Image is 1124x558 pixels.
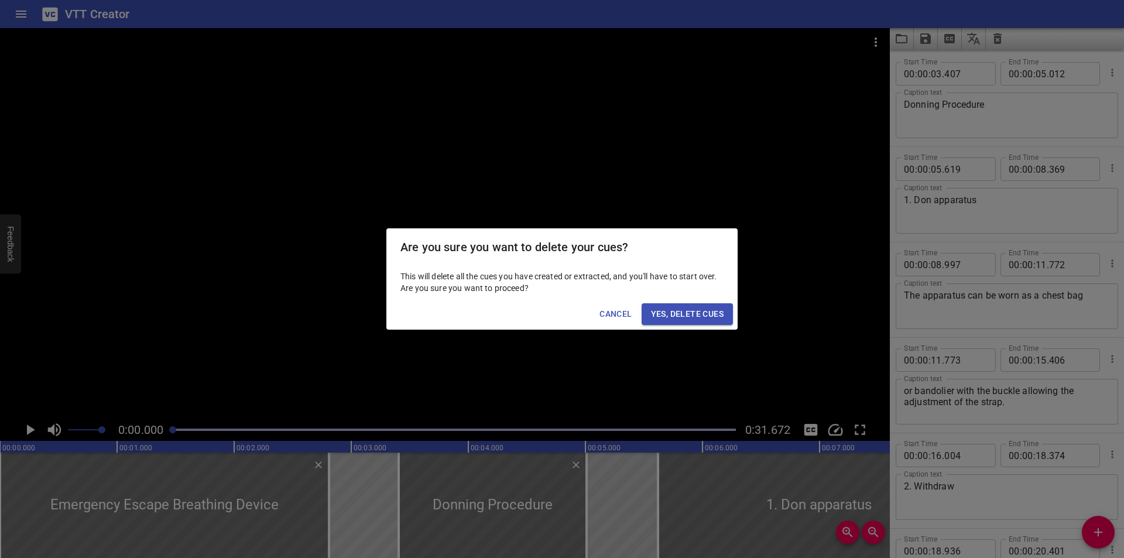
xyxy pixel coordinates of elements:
h2: Are you sure you want to delete your cues? [400,238,724,256]
div: This will delete all the cues you have created or extracted, and you'll have to start over. Are y... [386,266,738,299]
button: Cancel [595,303,636,325]
span: Cancel [599,307,632,321]
span: Yes, Delete Cues [651,307,724,321]
button: Yes, Delete Cues [642,303,733,325]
